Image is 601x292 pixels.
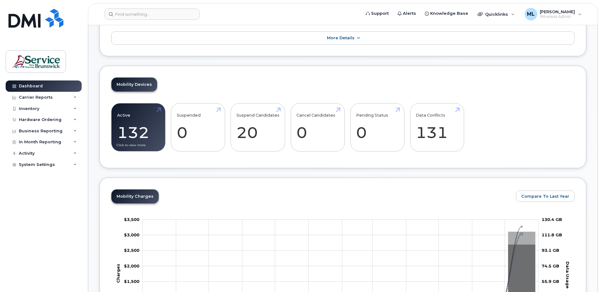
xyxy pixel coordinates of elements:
tspan: 74.5 GB [542,263,559,268]
a: Suspend Candidates 20 [236,107,279,148]
a: Alerts [393,7,420,20]
tspan: $3,500 [124,217,139,222]
button: Compare To Last Year [516,190,575,202]
tspan: 93.1 GB [542,248,559,253]
a: Knowledge Base [420,7,473,20]
span: ML [527,10,535,18]
tspan: $2,000 [124,263,139,268]
span: Alerts [403,10,416,17]
div: Quicklinks [473,8,519,20]
tspan: 111.8 GB [542,232,562,237]
tspan: $3,000 [124,232,139,237]
a: Data Conflicts 131 [416,107,458,148]
g: $0 [124,279,139,284]
tspan: 130.4 GB [542,217,562,222]
g: $0 [124,232,139,237]
a: Suspended 0 [177,107,219,148]
a: Pending Status 0 [356,107,398,148]
a: Active 132 [117,107,160,148]
a: Mobility Charges [111,190,159,203]
a: Support [361,7,393,20]
span: Wireless Admin [540,14,575,19]
tspan: 55.9 GB [542,279,559,284]
a: Mobility Devices [111,78,157,91]
tspan: $2,500 [124,248,139,253]
span: Knowledge Base [430,10,468,17]
span: Quicklinks [485,12,508,17]
div: Marc-Andre Laforge [520,8,586,20]
tspan: Data Usage [565,261,570,288]
g: $0 [124,263,139,268]
tspan: $1,500 [124,279,139,284]
span: More Details [327,36,355,40]
tspan: Charges [116,264,121,283]
input: Find something... [105,8,200,20]
a: Cancel Candidates 0 [296,107,339,148]
g: $0 [124,248,139,253]
span: [PERSON_NAME] [540,9,575,14]
span: Compare To Last Year [521,193,569,199]
span: Support [371,10,389,17]
g: $0 [124,217,139,222]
